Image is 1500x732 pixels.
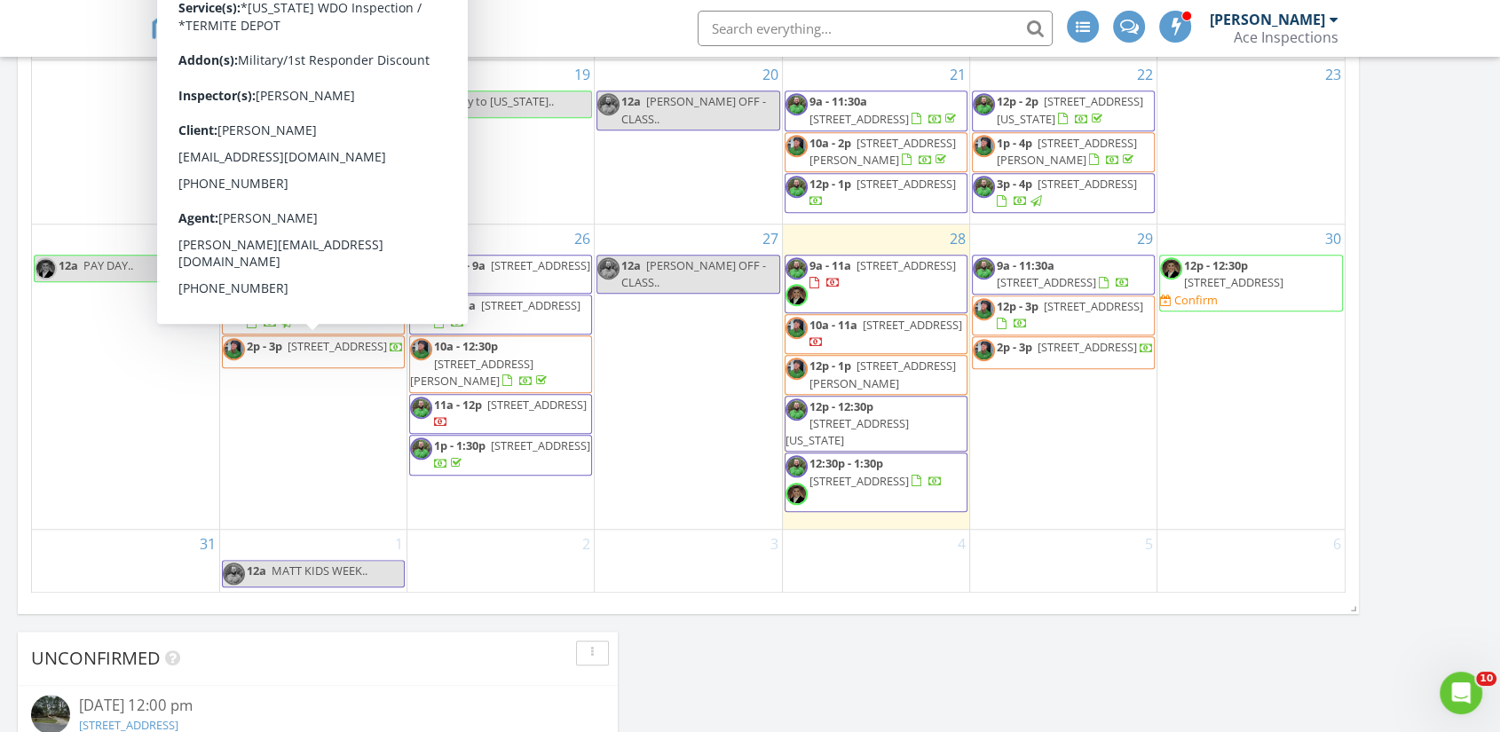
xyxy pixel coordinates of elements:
[597,93,620,115] img: matt_new_pic_20231031_.jpg
[621,257,766,290] span: [PERSON_NAME] OFF - CLASS..
[1160,257,1182,279] img: website_2.1.jpg
[809,135,851,151] span: 10a - 2p
[410,338,432,360] img: jeremy_new_pic__20230316.jpg
[1322,60,1345,89] a: Go to August 23, 2025
[1160,292,1218,309] a: Confirm
[785,132,967,172] a: 10a - 2p [STREET_ADDRESS][PERSON_NAME]
[219,224,407,529] td: Go to August 25, 2025
[1234,28,1338,46] div: Ace Inspections
[223,257,245,279] img: matt_new_pic_20231031_.jpg
[247,297,288,313] span: 10a - 2p
[782,530,969,593] td: Go to September 4, 2025
[597,257,620,279] img: matt_new_pic_20231031_.jpg
[972,295,1155,335] a: 12p - 3p [STREET_ADDRESS]
[969,60,1157,224] td: Go to August 22, 2025
[1330,530,1345,558] a: Go to September 6, 2025
[972,173,1155,213] a: 3p - 4p [STREET_ADDRESS]
[595,224,782,529] td: Go to August 27, 2025
[997,93,1038,109] span: 12p - 2p
[434,397,587,429] a: 11a - 12p [STREET_ADDRESS]
[481,297,580,313] span: [STREET_ADDRESS]
[946,224,969,253] a: Go to August 28, 2025
[809,93,867,109] span: 9a - 11:30a
[409,295,592,335] a: 9a - 11a [STREET_ADDRESS]
[31,646,161,670] span: Unconfirmed
[1174,293,1218,307] div: Confirm
[785,396,967,453] a: 12p - 12:30p [STREET_ADDRESS][US_STATE]
[997,339,1032,355] span: 2p - 3p
[785,314,967,354] a: 10a - 11a [STREET_ADDRESS]
[969,224,1157,529] td: Go to August 29, 2025
[579,530,594,558] a: Go to September 2, 2025
[973,176,995,198] img: matt_new_pic_20231031_.jpg
[997,176,1032,192] span: 3p - 4p
[809,257,851,273] span: 9a - 11a
[1157,224,1345,529] td: Go to August 30, 2025
[973,339,995,361] img: jeremy_new_pic__20230316.jpg
[571,224,594,253] a: Go to August 26, 2025
[247,338,282,354] span: 2p - 3p
[59,257,78,273] span: 12a
[223,93,245,115] img: matt_new_pic_20231031_.jpg
[196,224,219,253] a: Go to August 24, 2025
[222,295,405,335] a: 10a - 2p [STREET_ADDRESS]
[786,398,808,421] img: matt_new_pic_20231031_.jpg
[786,284,808,306] img: website_2.1.jpg
[809,358,956,390] span: [STREET_ADDRESS][PERSON_NAME]
[809,398,873,414] span: 12p - 12:30p
[1440,672,1482,714] iframe: Intercom live chat
[223,134,245,156] img: matt_new_pic_20231031_.jpg
[759,60,782,89] a: Go to August 20, 2025
[409,394,592,434] a: 11a - 12p [STREET_ADDRESS]
[786,483,808,505] img: website_2.1.jpg
[785,355,967,394] a: 12p - 1p [STREET_ADDRESS][PERSON_NAME]
[391,530,407,558] a: Go to September 1, 2025
[863,317,962,333] span: [STREET_ADDRESS]
[595,530,782,593] td: Go to September 3, 2025
[288,338,387,354] span: [STREET_ADDRESS]
[223,297,245,319] img: jeremy_new_pic__20230316.jpg
[247,338,404,354] a: 2p - 3p [STREET_ADDRESS]
[410,297,432,319] img: matt_new_pic_20231031_.jpg
[786,135,808,157] img: jeremy_new_pic__20230316.jpg
[997,93,1143,126] span: [STREET_ADDRESS][US_STATE]
[595,60,782,224] td: Go to August 20, 2025
[32,530,219,593] td: Go to August 31, 2025
[1133,60,1157,89] a: Go to August 22, 2025
[150,24,347,61] a: SPECTORA
[857,257,956,273] span: [STREET_ADDRESS]
[383,60,407,89] a: Go to August 18, 2025
[997,135,1137,168] a: 1p - 4p [STREET_ADDRESS][PERSON_NAME]
[219,530,407,593] td: Go to September 1, 2025
[410,437,432,460] img: matt_new_pic_20231031_.jpg
[410,257,432,279] img: matt_new_pic_20231031_.jpg
[997,339,1154,355] a: 2p - 3p [STREET_ADDRESS]
[997,274,1096,290] span: [STREET_ADDRESS]
[809,358,956,390] a: 12p - 1p [STREET_ADDRESS][PERSON_NAME]
[997,176,1137,209] a: 3p - 4p [STREET_ADDRESS]
[222,335,405,367] a: 2p - 3p [STREET_ADDRESS]
[809,135,956,168] a: 10a - 2p [STREET_ADDRESS][PERSON_NAME]
[809,455,883,471] span: 12:30p - 1:30p
[410,397,432,419] img: matt_new_pic_20231031_.jpg
[621,93,641,109] span: 12a
[1157,60,1345,224] td: Go to August 23, 2025
[83,257,133,273] span: PAY DAY..
[247,93,266,109] span: 12a
[809,317,857,333] span: 10a - 11a
[272,563,367,579] span: MATT KIDS WEEK..
[434,297,580,330] a: 9a - 11a [STREET_ADDRESS]
[1044,298,1143,314] span: [STREET_ADDRESS]
[809,176,851,192] span: 12p - 1p
[786,317,808,339] img: jeremy_new_pic__20230316.jpg
[785,255,967,313] a: 9a - 11a [STREET_ADDRESS]
[786,176,808,198] img: matt_new_pic_20231031_.jpg
[434,257,486,273] span: 8:30a - 9a
[809,135,956,168] span: [STREET_ADDRESS][PERSON_NAME]
[786,398,909,448] a: 12p - 12:30p [STREET_ADDRESS][US_STATE]
[782,224,969,529] td: Go to August 28, 2025
[973,298,995,320] img: jeremy_new_pic__20230316.jpg
[383,224,407,253] a: Go to August 25, 2025
[1184,257,1248,273] span: 12p - 12:30p
[247,134,266,150] span: 12a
